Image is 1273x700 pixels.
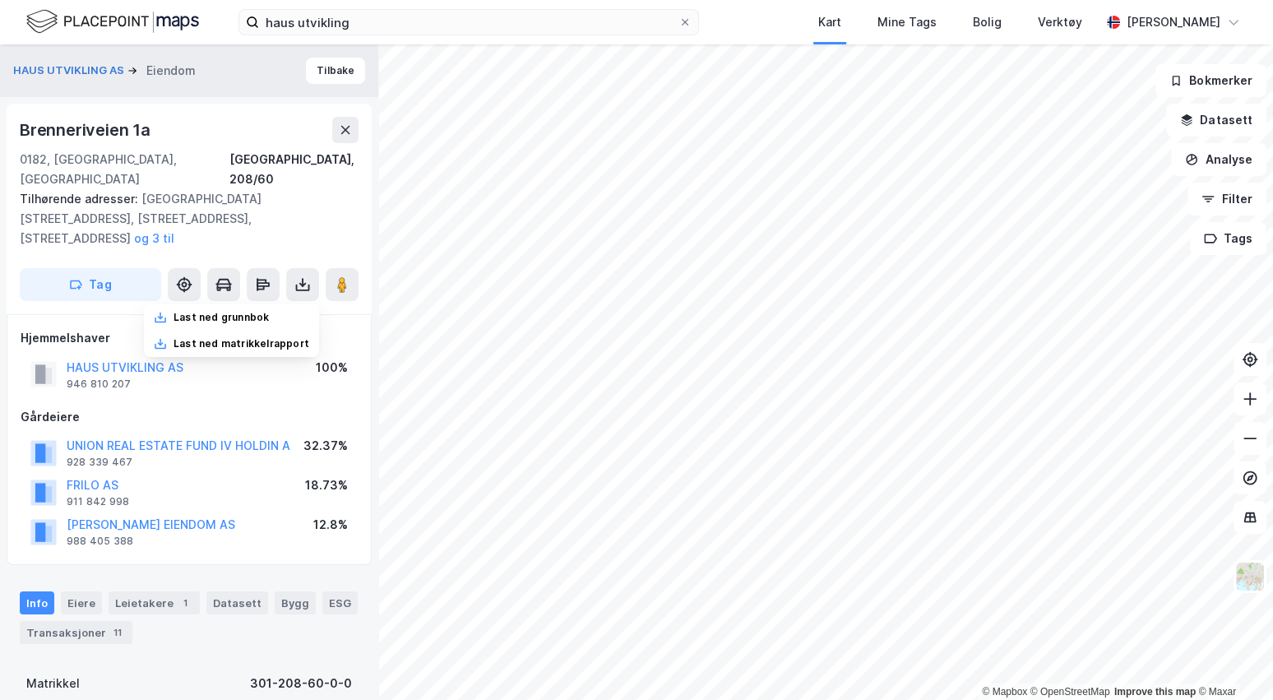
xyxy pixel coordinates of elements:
[20,621,132,644] div: Transaksjoner
[1191,621,1273,700] iframe: Chat Widget
[305,475,348,495] div: 18.73%
[1127,12,1220,32] div: [PERSON_NAME]
[973,12,1002,32] div: Bolig
[13,63,127,79] button: HAUS UTVIKLING AS
[1171,143,1266,176] button: Analyse
[1038,12,1082,32] div: Verktøy
[109,624,126,641] div: 11
[20,117,154,143] div: Brenneriveien 1a
[67,378,131,391] div: 946 810 207
[20,189,345,248] div: [GEOGRAPHIC_DATA][STREET_ADDRESS], [STREET_ADDRESS], [STREET_ADDRESS]
[206,591,268,614] div: Datasett
[20,268,161,301] button: Tag
[1187,183,1266,216] button: Filter
[229,150,359,189] div: [GEOGRAPHIC_DATA], 208/60
[982,686,1027,698] a: Mapbox
[26,674,80,693] div: Matrikkel
[1114,686,1196,698] a: Improve this map
[20,591,54,614] div: Info
[259,10,678,35] input: Søk på adresse, matrikkel, gårdeiere, leietakere eller personer
[250,674,352,693] div: 301-208-60-0-0
[275,591,316,614] div: Bygg
[316,358,348,378] div: 100%
[1234,561,1266,592] img: Z
[174,337,309,350] div: Last ned matrikkelrapport
[20,150,229,189] div: 0182, [GEOGRAPHIC_DATA], [GEOGRAPHIC_DATA]
[818,12,841,32] div: Kart
[21,407,358,427] div: Gårdeiere
[67,456,132,469] div: 928 339 467
[1190,222,1266,255] button: Tags
[322,591,358,614] div: ESG
[313,515,348,535] div: 12.8%
[1155,64,1266,97] button: Bokmerker
[20,192,141,206] span: Tilhørende adresser:
[26,7,199,36] img: logo.f888ab2527a4732fd821a326f86c7f29.svg
[1166,104,1266,137] button: Datasett
[1030,686,1110,698] a: OpenStreetMap
[877,12,937,32] div: Mine Tags
[21,328,358,348] div: Hjemmelshaver
[109,591,200,614] div: Leietakere
[306,58,365,84] button: Tilbake
[61,591,102,614] div: Eiere
[67,535,133,548] div: 988 405 388
[177,595,193,611] div: 1
[174,311,269,324] div: Last ned grunnbok
[67,495,129,508] div: 911 842 998
[303,436,348,456] div: 32.37%
[146,61,196,81] div: Eiendom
